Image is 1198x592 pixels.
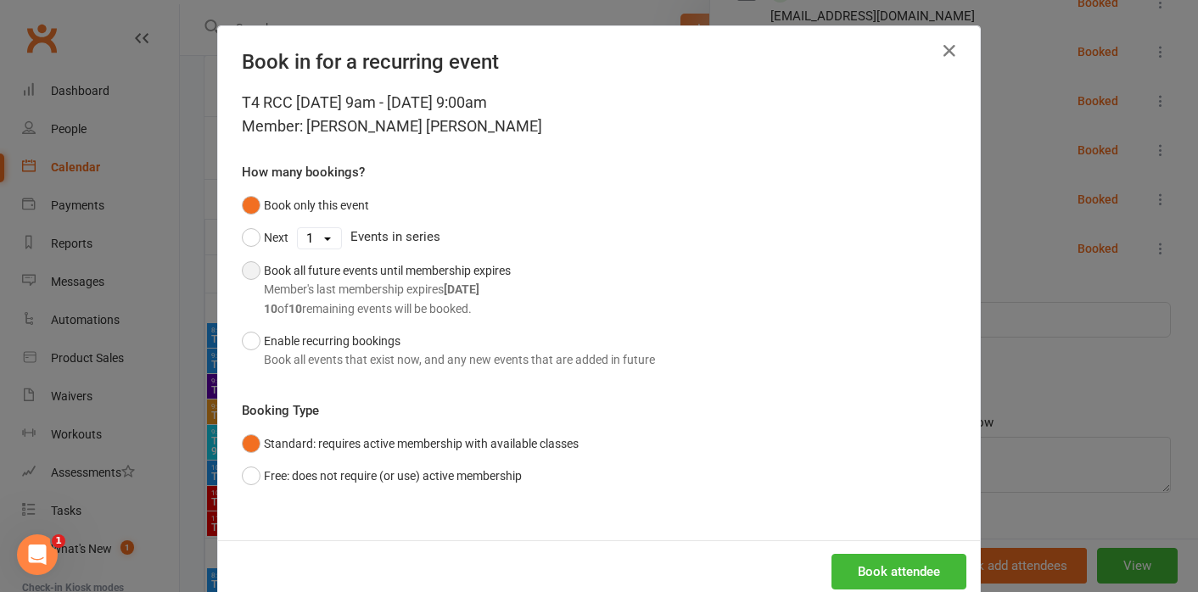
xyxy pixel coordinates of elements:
div: T4 RCC [DATE] 9am - [DATE] 9:00am Member: [PERSON_NAME] [PERSON_NAME] [242,91,956,138]
label: How many bookings? [242,162,365,182]
div: of remaining events will be booked. [264,299,511,318]
button: Free: does not require (or use) active membership [242,460,522,492]
div: Events in series [242,221,956,254]
iframe: Intercom live chat [17,534,58,575]
button: Book only this event [242,189,369,221]
button: Book attendee [831,554,966,589]
div: Book all future events until membership expires [264,261,511,318]
span: 1 [52,534,65,548]
button: Standard: requires active membership with available classes [242,427,579,460]
div: Book all events that exist now, and any new events that are added in future [264,350,655,369]
div: Member's last membership expires [264,280,511,299]
strong: 10 [288,302,302,316]
strong: [DATE] [444,282,479,296]
button: Book all future events until membership expiresMember's last membership expires[DATE]10of10remain... [242,254,511,325]
label: Booking Type [242,400,319,421]
button: Next [242,221,288,254]
button: Close [936,37,963,64]
button: Enable recurring bookingsBook all events that exist now, and any new events that are added in future [242,325,655,377]
strong: 10 [264,302,277,316]
h4: Book in for a recurring event [242,50,956,74]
